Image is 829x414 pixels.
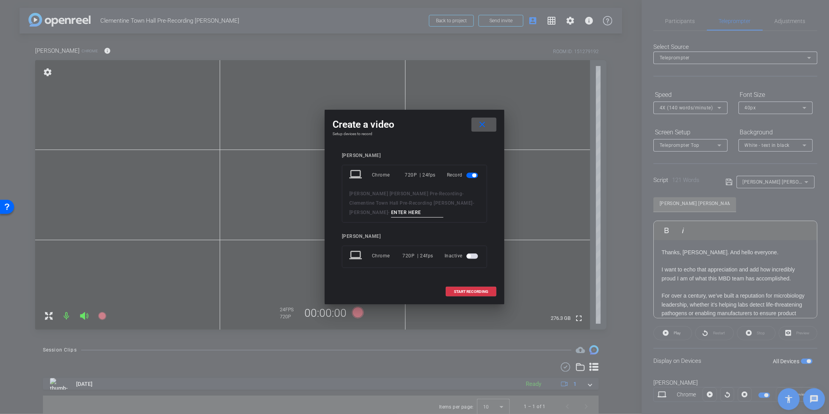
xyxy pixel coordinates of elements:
div: Chrome [372,249,403,263]
div: Inactive [445,249,480,263]
span: START RECORDING [454,290,488,294]
h4: Setup devices to record [333,132,496,136]
mat-icon: laptop [349,249,363,263]
div: [PERSON_NAME] [342,153,487,159]
div: Chrome [372,168,405,182]
mat-icon: close [478,120,487,130]
div: Record [447,168,480,182]
div: 720P | 24fps [403,249,434,263]
mat-icon: laptop [349,168,363,182]
input: ENTER HERE [391,208,443,218]
div: 720P | 24fps [405,168,436,182]
span: [PERSON_NAME] [349,210,388,215]
div: Create a video [333,118,496,132]
span: [PERSON_NAME] [PERSON_NAME] Pre-Recording [349,191,463,196]
div: [PERSON_NAME] [342,234,487,239]
button: START RECORDING [446,287,496,296]
span: - [463,191,464,196]
span: - [388,210,390,215]
span: Clementine Town Hall Pre-Recording [PERSON_NAME] [349,200,473,206]
span: - [473,200,475,206]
